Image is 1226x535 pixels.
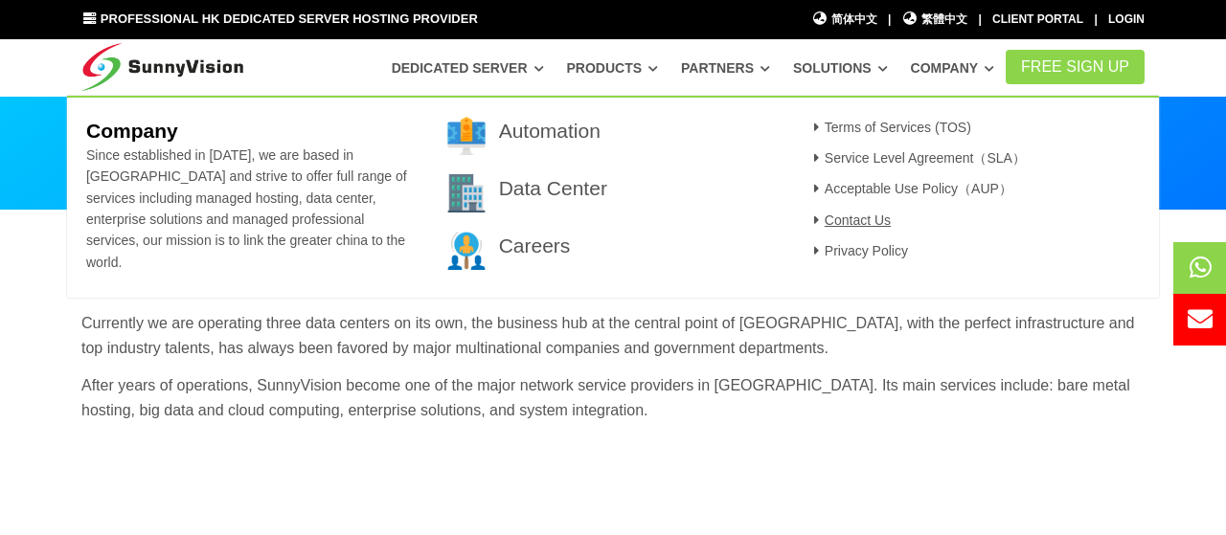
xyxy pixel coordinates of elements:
[101,11,478,26] span: Professional HK Dedicated Server Hosting Provider
[911,51,995,85] a: Company
[807,120,971,135] a: Terms of Services (TOS)
[499,234,571,256] a: Careers
[1108,12,1145,26] a: Login
[681,51,770,85] a: Partners
[447,174,486,212] img: 002-town.png
[447,117,486,155] img: 001-brand.png
[807,150,1026,166] a: Service Level Agreement（SLA）
[67,96,1159,299] div: Company
[902,11,968,29] a: 繁體中文
[86,147,407,270] span: Since established in [DATE], we are based in [GEOGRAPHIC_DATA] and strive to offer full range of ...
[1094,11,1097,29] li: |
[807,243,908,258] a: Privacy Policy
[807,181,1012,196] a: Acceptable Use Policy（AUP）
[86,120,178,142] b: Company
[811,11,877,29] a: 简体中文
[447,232,486,270] img: 003-research.png
[793,51,888,85] a: Solutions
[807,212,891,228] a: Contact Us
[992,12,1083,26] a: Client Portal
[978,11,981,29] li: |
[81,373,1145,422] p: After years of operations, SunnyVision become one of the major network service providers in [GEOG...
[566,51,658,85] a: Products
[1006,50,1145,84] a: FREE Sign Up
[499,177,607,199] a: Data Center
[81,311,1145,360] p: Currently we are operating three data centers on its own, the business hub at the central point o...
[499,120,601,142] a: Automation
[392,51,544,85] a: Dedicated Server
[888,11,891,29] li: |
